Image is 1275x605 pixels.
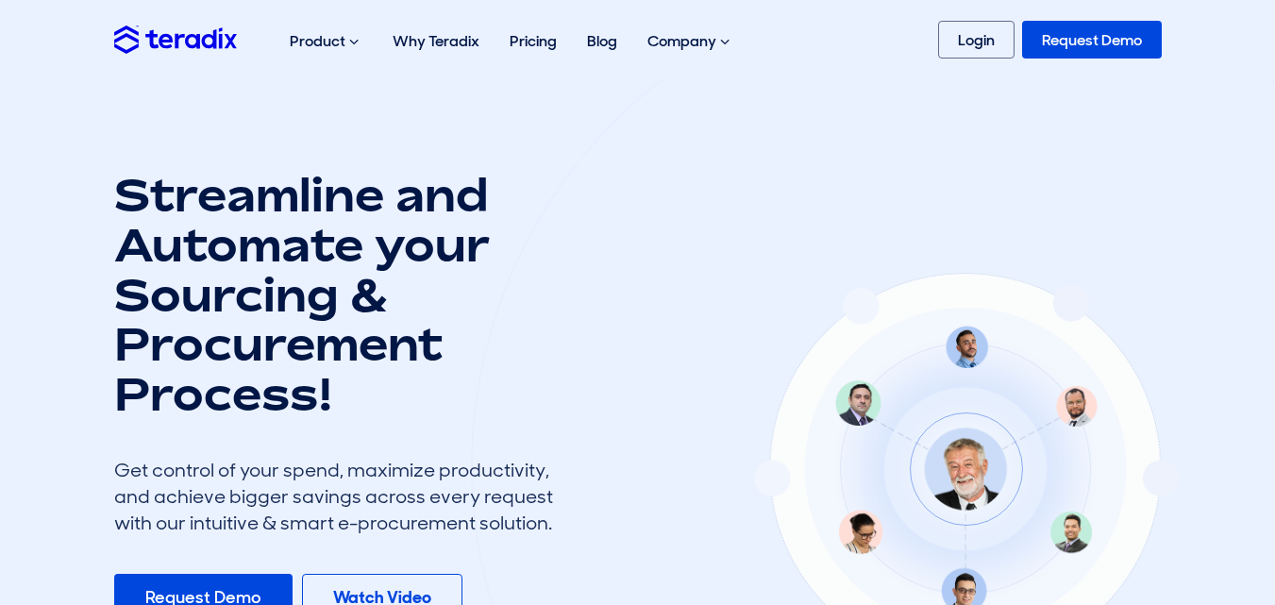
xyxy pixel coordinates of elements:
[114,457,567,536] div: Get control of your spend, maximize productivity, and achieve bigger savings across every request...
[938,21,1015,59] a: Login
[1022,21,1162,59] a: Request Demo
[114,25,237,53] img: Teradix logo
[632,11,748,72] div: Company
[114,170,567,419] h1: Streamline and Automate your Sourcing & Procurement Process!
[275,11,377,72] div: Product
[572,11,632,71] a: Blog
[495,11,572,71] a: Pricing
[377,11,495,71] a: Why Teradix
